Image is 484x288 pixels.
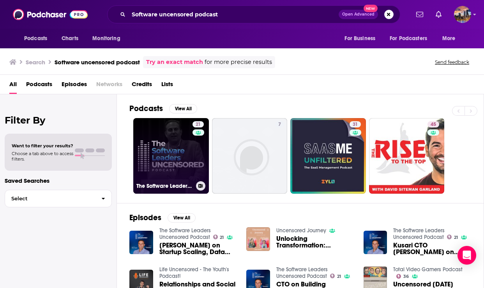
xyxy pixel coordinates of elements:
[159,242,237,255] a: Jason Tesser on Startup Scaling, Data Challenges & Job Hunt Lessons | Software Leaders Uncensored
[132,78,152,94] a: Credits
[339,31,385,46] button: open menu
[129,213,196,223] a: EpisodesView All
[276,235,354,249] span: Unlocking Transformation: Exploring NLP with [PERSON_NAME] on Uncensored Journey Podcast
[393,227,445,240] a: The Software Leaders Uncensored Podcast
[24,33,47,44] span: Podcasts
[129,104,197,113] a: PodcastsView All
[57,31,83,46] a: Charts
[92,33,120,44] span: Monitoring
[454,236,458,239] span: 21
[276,227,326,234] a: Uncensored Journey
[393,242,471,255] a: Kusari CTO Michael Lieberman on Securing the Software Supply Chain & Fighting AI Slop Squatting
[458,246,476,265] div: Open Intercom Messenger
[193,121,204,127] a: 21
[396,274,409,279] a: 36
[12,143,73,148] span: Want to filter your results?
[129,213,161,223] h2: Episodes
[369,118,445,194] a: 45
[433,59,472,65] button: Send feedback
[5,177,112,184] p: Saved Searches
[427,121,439,127] a: 45
[205,58,272,67] span: for more precise results
[133,118,209,194] a: 21The Software Leaders Uncensored Podcast
[442,33,456,44] span: More
[385,31,438,46] button: open menu
[5,196,95,201] span: Select
[454,6,471,23] span: Logged in as carlystonehouse
[87,31,130,46] button: open menu
[246,227,270,251] img: Unlocking Transformation: Exploring NLP with Rick on Uncensored Journey Podcast
[107,5,400,23] div: Search podcasts, credits, & more...
[276,235,354,249] a: Unlocking Transformation: Exploring NLP with Rick on Uncensored Journey Podcast
[169,104,197,113] button: View All
[12,151,73,162] span: Choose a tab above to access filters.
[344,33,375,44] span: For Business
[129,231,153,254] img: Jason Tesser on Startup Scaling, Data Challenges & Job Hunt Lessons | Software Leaders Uncensored
[364,5,378,12] span: New
[393,242,471,255] span: Kusari CTO [PERSON_NAME] on Securing the Software Supply Chain & Fighting AI Slop Squatting
[159,242,237,255] span: [PERSON_NAME] on Startup Scaling, Data Challenges & Job [PERSON_NAME] Lessons | Software Leaders ...
[62,78,87,94] a: Episodes
[168,213,196,223] button: View All
[5,115,112,126] h2: Filter By
[290,118,366,194] a: 31
[159,266,229,279] a: Life Uncensored - The Youth's Podcast!
[278,121,281,129] span: 7
[62,33,78,44] span: Charts
[26,78,52,94] a: Podcasts
[275,121,284,127] a: 7
[433,8,445,21] a: Show notifications dropdown
[212,118,288,194] a: 7
[129,104,163,113] h2: Podcasts
[96,78,122,94] span: Networks
[454,6,471,23] button: Show profile menu
[136,183,193,189] h3: The Software Leaders Uncensored Podcast
[403,275,409,278] span: 36
[437,31,465,46] button: open menu
[9,78,17,94] a: All
[19,31,57,46] button: open menu
[350,121,361,127] a: 31
[364,231,387,254] img: Kusari CTO Michael Lieberman on Securing the Software Supply Chain & Fighting AI Slop Squatting
[159,227,211,240] a: The Software Leaders Uncensored Podcast
[13,7,88,22] img: Podchaser - Follow, Share and Rate Podcasts
[146,58,203,67] a: Try an exact match
[393,281,453,288] a: Uncensored October 2024
[220,236,224,239] span: 21
[196,121,201,129] span: 21
[55,58,140,66] h3: Software uncensored podcast
[390,33,427,44] span: For Podcasters
[431,121,436,129] span: 45
[393,281,453,288] span: Uncensored [DATE]
[447,235,458,239] a: 21
[276,266,328,279] a: The Software Leaders Uncensored Podcast
[393,266,463,273] a: Total Video Gamers Podcast
[213,235,224,239] a: 21
[454,6,471,23] img: User Profile
[161,78,173,94] a: Lists
[5,190,112,207] button: Select
[129,8,339,21] input: Search podcasts, credits, & more...
[342,12,374,16] span: Open Advanced
[26,58,45,66] h3: Search
[330,274,341,278] a: 21
[413,8,426,21] a: Show notifications dropdown
[353,121,358,129] span: 31
[339,10,378,19] button: Open AdvancedNew
[337,275,341,278] span: 21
